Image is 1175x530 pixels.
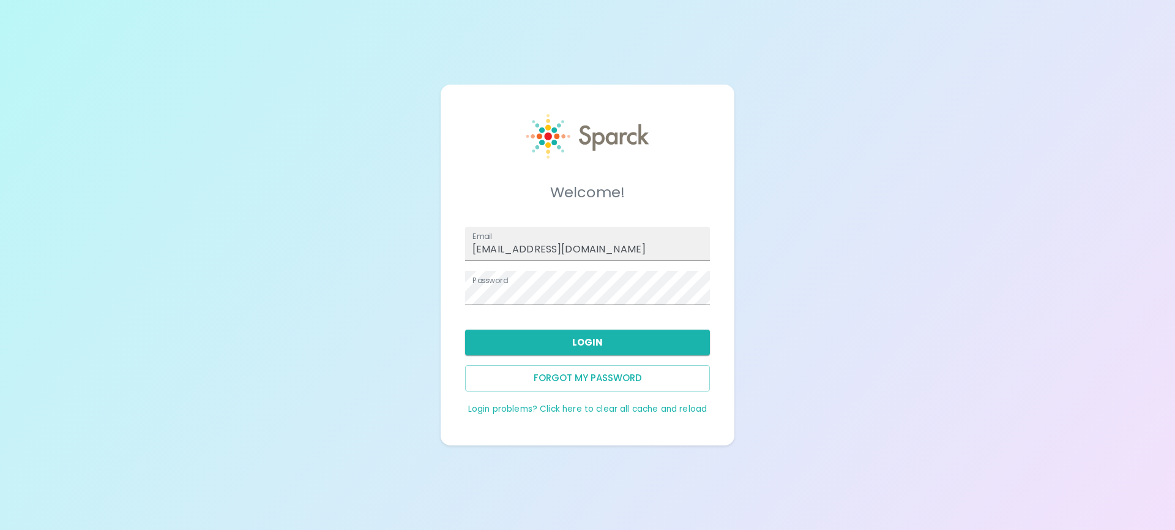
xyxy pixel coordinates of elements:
img: Sparck logo [526,114,649,159]
a: Login problems? Click here to clear all cache and reload [468,403,707,415]
button: Login [465,330,710,355]
label: Email [472,231,492,241]
label: Password [472,275,508,286]
button: Forgot my password [465,365,710,391]
h5: Welcome! [465,183,710,202]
